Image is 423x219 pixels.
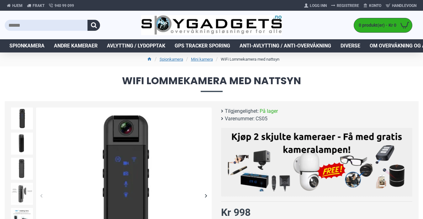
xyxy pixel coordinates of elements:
[55,3,74,8] span: 940 99 099
[240,42,331,50] span: Anti-avlytting / Anti-overvåkning
[191,56,213,63] a: Mini kamera
[160,56,183,63] a: Spionkamera
[225,115,255,123] b: Varenummer:
[337,3,359,8] span: Registrere
[354,22,398,29] span: 0 produkt(er) - Kr 0
[336,39,365,52] a: Diverse
[12,3,23,8] span: Hjem
[9,42,45,50] span: Spionkamera
[225,107,259,115] b: Tilgjengelighet:
[33,3,45,8] span: Frakt
[175,42,230,50] span: GPS Tracker Sporing
[170,39,235,52] a: GPS Tracker Sporing
[235,39,336,52] a: Anti-avlytting / Anti-overvåkning
[102,39,170,52] a: Avlytting / Lydopptak
[369,3,381,8] span: Konto
[11,133,33,155] img: Lommekamera med nattsyn - SpyGadgets.no
[11,183,33,205] img: Lommekamera med nattsyn - SpyGadgets.no
[201,190,212,201] div: Next slide
[6,76,417,92] span: WiFi Lommekamera med nattsyn
[361,1,383,11] a: Konto
[383,1,419,11] a: Handlevogn
[36,190,47,201] div: Previous slide
[11,107,33,129] img: Lommekamera med nattsyn - SpyGadgets.no
[302,1,329,11] a: Logg Inn
[49,39,102,52] a: Andre kameraer
[354,18,412,32] a: 0 produkt(er) - Kr 0
[107,42,165,50] span: Avlytting / Lydopptak
[11,158,33,180] img: Lommekamera med nattsyn - SpyGadgets.no
[329,1,361,11] a: Registrere
[54,42,98,50] span: Andre kameraer
[310,3,327,8] span: Logg Inn
[256,115,267,123] span: CS05
[141,15,282,36] img: SpyGadgets.no
[5,39,49,52] a: Spionkamera
[392,3,416,8] span: Handlevogn
[341,42,360,50] span: Diverse
[226,131,408,191] img: Kjøp 2 skjulte kameraer – Få med gratis kameralampe!
[260,107,278,115] span: På lager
